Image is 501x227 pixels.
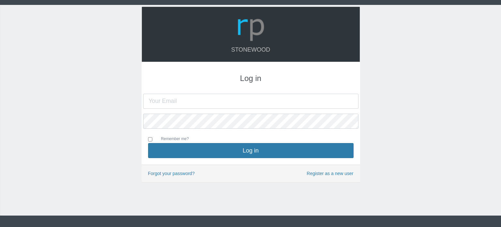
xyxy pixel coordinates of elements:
[235,12,266,43] img: Logo
[307,170,353,177] a: Register as a new user
[148,171,195,176] a: Forgot your password?
[143,94,358,109] input: Your Email
[148,47,353,53] h4: Stonewood
[148,74,354,83] h3: Log in
[148,137,152,141] input: Remember me?
[148,143,354,158] button: Log in
[155,136,189,143] label: Remember me?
